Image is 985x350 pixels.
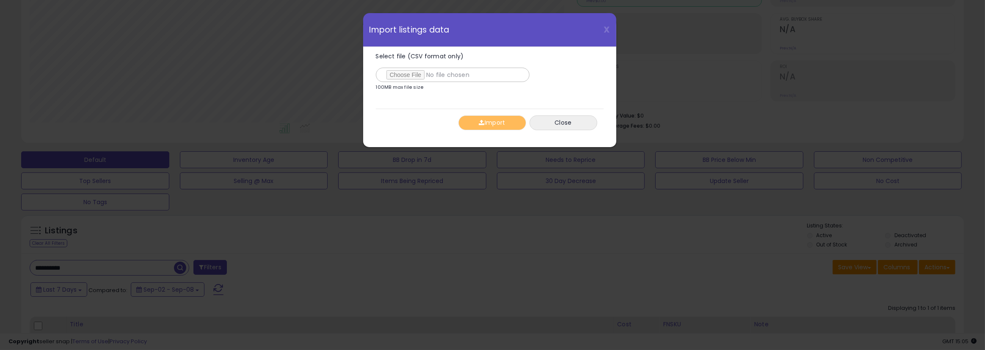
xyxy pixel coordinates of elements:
[458,115,526,130] button: Import
[530,115,597,130] button: Close
[376,52,464,60] span: Select file (CSV format only)
[370,26,450,34] span: Import listings data
[376,85,424,90] p: 100MB max file size
[604,24,610,36] span: X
